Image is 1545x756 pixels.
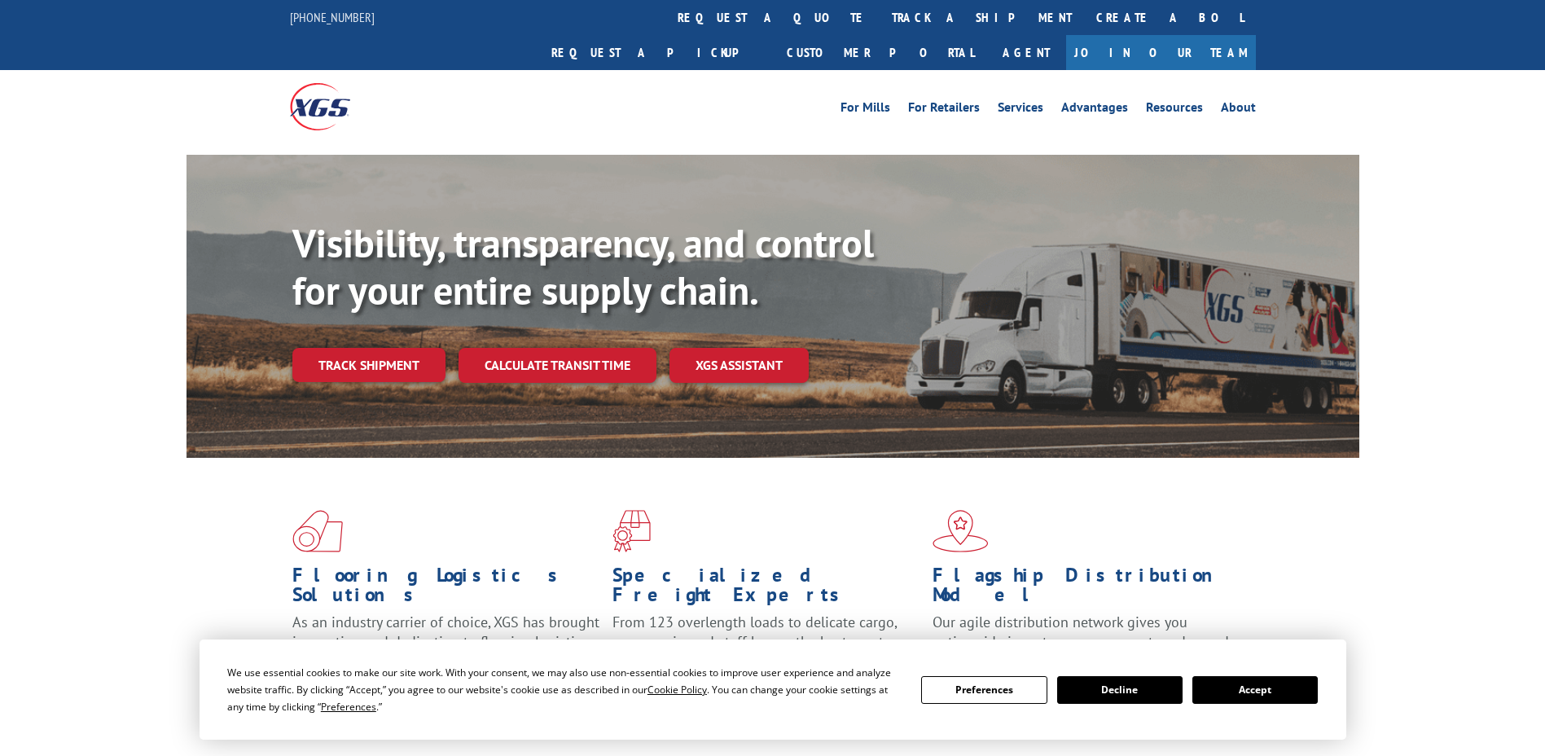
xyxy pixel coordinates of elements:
b: Visibility, transparency, and control for your entire supply chain. [292,218,874,315]
a: About [1221,101,1256,119]
h1: Specialized Freight Experts [612,565,920,613]
span: Our agile distribution network gives you nationwide inventory management on demand. [933,613,1232,651]
span: Cookie Policy [647,683,707,697]
button: Accept [1192,676,1318,704]
a: For Retailers [908,101,980,119]
a: Customer Portal [775,35,986,70]
a: Agent [986,35,1066,70]
a: Request a pickup [539,35,775,70]
div: Cookie Consent Prompt [200,640,1346,740]
a: Resources [1146,101,1203,119]
span: As an industry carrier of choice, XGS has brought innovation and dedication to flooring logistics... [292,613,599,670]
a: XGS ASSISTANT [669,348,809,383]
span: Preferences [321,700,376,714]
p: From 123 overlength loads to delicate cargo, our experienced staff knows the best way to move you... [612,613,920,685]
a: Track shipment [292,348,446,382]
img: xgs-icon-flagship-distribution-model-red [933,510,989,552]
a: Services [998,101,1043,119]
a: For Mills [841,101,890,119]
img: xgs-icon-total-supply-chain-intelligence-red [292,510,343,552]
img: xgs-icon-focused-on-flooring-red [612,510,651,552]
a: Advantages [1061,101,1128,119]
h1: Flooring Logistics Solutions [292,565,600,613]
a: [PHONE_NUMBER] [290,9,375,25]
h1: Flagship Distribution Model [933,565,1240,613]
a: Join Our Team [1066,35,1256,70]
button: Decline [1057,676,1183,704]
a: Calculate transit time [459,348,656,383]
div: We use essential cookies to make our site work. With your consent, we may also use non-essential ... [227,664,902,715]
button: Preferences [921,676,1047,704]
